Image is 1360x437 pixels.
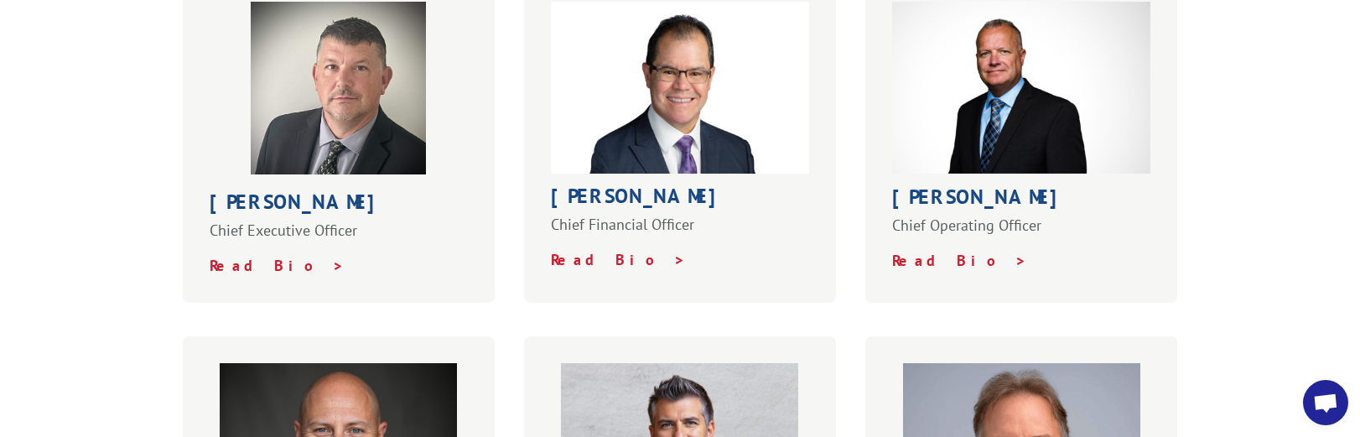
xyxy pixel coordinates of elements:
img: Roger_Silva [551,2,809,174]
a: Read Bio > [892,251,1027,270]
a: Read Bio > [210,256,345,275]
p: Chief Financial Officer [551,215,809,250]
h1: [PERSON_NAME] [210,192,468,221]
p: Chief Operating Officer [892,216,1150,251]
p: Chief Executive Officer [210,221,468,256]
a: Read Bio > [551,250,686,269]
img: Greg Laminack [892,2,1150,174]
strong: [PERSON_NAME] [892,184,1072,210]
div: Open chat [1303,380,1348,425]
img: bobkenna-profilepic [251,2,426,174]
h1: [PERSON_NAME] [551,186,809,215]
